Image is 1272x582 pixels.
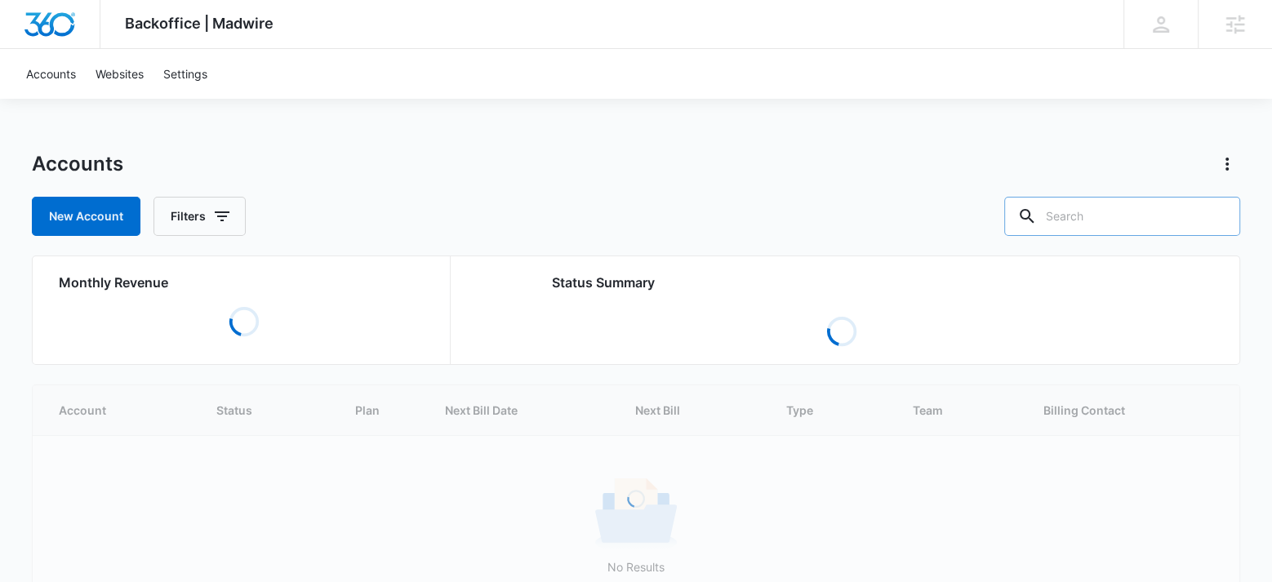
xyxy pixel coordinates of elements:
[153,197,246,236] button: Filters
[552,273,1132,292] h2: Status Summary
[32,197,140,236] a: New Account
[32,152,123,176] h1: Accounts
[86,49,153,99] a: Websites
[1004,197,1240,236] input: Search
[1214,151,1240,177] button: Actions
[16,49,86,99] a: Accounts
[59,273,430,292] h2: Monthly Revenue
[153,49,217,99] a: Settings
[125,15,274,32] span: Backoffice | Madwire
